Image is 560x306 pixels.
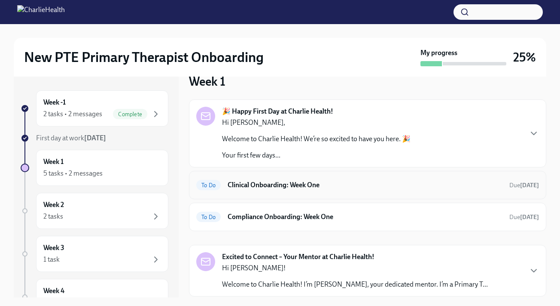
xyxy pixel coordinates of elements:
[520,213,539,221] strong: [DATE]
[43,255,60,264] div: 1 task
[21,90,168,127] a: Week -12 tasks • 2 messagesComplete
[520,182,539,189] strong: [DATE]
[17,5,65,19] img: CharlieHealth
[43,98,66,107] h6: Week -1
[509,181,539,189] span: September 13th, 2025 07:00
[228,212,502,222] h6: Compliance Onboarding: Week One
[189,74,225,89] h3: Week 1
[24,49,264,66] h2: New PTE Primary Therapist Onboarding
[43,109,102,119] div: 2 tasks • 2 messages
[222,107,333,116] strong: 🎉 Happy First Day at Charlie Health!
[21,133,168,143] a: First day at work[DATE]
[36,134,106,142] span: First day at work
[43,243,64,253] h6: Week 3
[222,252,374,262] strong: Excited to Connect – Your Mentor at Charlie Health!
[43,169,103,178] div: 5 tasks • 2 messages
[513,49,536,65] h3: 25%
[509,213,539,221] span: Due
[509,182,539,189] span: Due
[196,210,539,224] a: To DoCompliance Onboarding: Week OneDue[DATE]
[113,111,147,117] span: Complete
[222,151,411,160] p: Your first few days...
[222,118,411,127] p: Hi [PERSON_NAME],
[43,212,63,221] div: 2 tasks
[222,280,488,289] p: Welcome to Charlie Health! I’m [PERSON_NAME], your dedicated mentor. I’m a Primary T...
[420,48,457,58] strong: My progress
[43,157,64,167] h6: Week 1
[222,263,488,273] p: Hi [PERSON_NAME]!
[196,182,221,189] span: To Do
[21,193,168,229] a: Week 22 tasks
[84,134,106,142] strong: [DATE]
[509,213,539,221] span: September 13th, 2025 07:00
[21,236,168,272] a: Week 31 task
[21,150,168,186] a: Week 15 tasks • 2 messages
[43,286,64,296] h6: Week 4
[196,214,221,220] span: To Do
[222,134,411,144] p: Welcome to Charlie Health! We’re so excited to have you here. 🎉
[228,180,502,190] h6: Clinical Onboarding: Week One
[196,178,539,192] a: To DoClinical Onboarding: Week OneDue[DATE]
[43,200,64,210] h6: Week 2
